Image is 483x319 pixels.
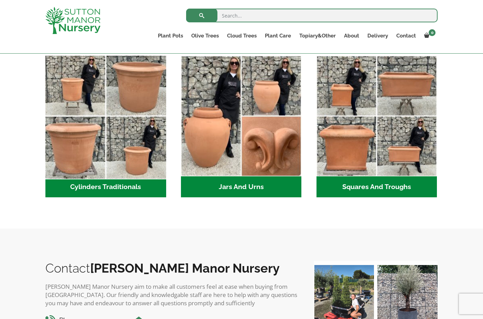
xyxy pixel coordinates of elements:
[186,9,438,22] input: Search...
[45,176,166,198] h2: Cylinders Traditionals
[223,31,261,41] a: Cloud Trees
[181,56,302,197] a: Visit product category Jars And Urns
[181,56,302,176] img: Jars And Urns
[90,261,280,275] b: [PERSON_NAME] Manor Nursery
[45,7,100,34] img: logo
[420,31,438,41] a: 0
[187,31,223,41] a: Olive Trees
[316,56,437,176] img: Squares And Troughs
[340,31,363,41] a: About
[392,31,420,41] a: Contact
[295,31,340,41] a: Topiary&Other
[181,176,302,198] h2: Jars And Urns
[42,53,169,179] img: Cylinders Traditionals
[45,56,166,197] a: Visit product category Cylinders Traditionals
[316,176,437,198] h2: Squares And Troughs
[316,56,437,197] a: Visit product category Squares And Troughs
[261,31,295,41] a: Plant Care
[363,31,392,41] a: Delivery
[154,31,187,41] a: Plant Pots
[45,261,300,275] h2: Contact
[429,29,436,36] span: 0
[45,283,300,307] p: [PERSON_NAME] Manor Nursery aim to make all customers feel at ease when buying from [GEOGRAPHIC_D...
